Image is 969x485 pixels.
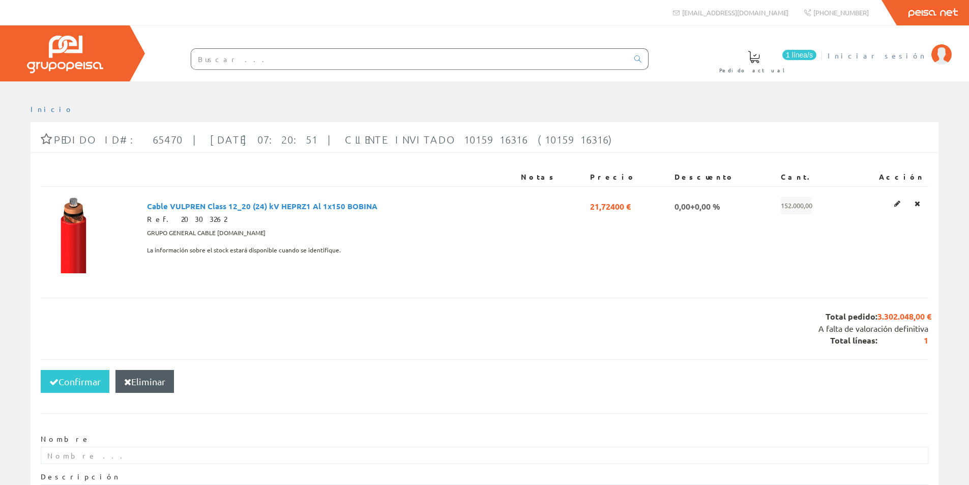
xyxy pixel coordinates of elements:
[586,168,670,186] th: Precio
[828,50,926,61] span: Iniciar sesión
[41,370,109,393] button: Confirmar
[147,224,266,242] span: GRUPO GENERAL CABLE [DOMAIN_NAME]
[41,447,928,464] input: Nombre ...
[31,104,74,113] a: Inicio
[682,8,788,17] span: [EMAIL_ADDRESS][DOMAIN_NAME]
[147,197,377,214] span: Cable VULPREN Class 12_20 (24) kV HEPRZ1 Al 1x150 BOBINA
[709,42,819,79] a: 1 línea/s Pedido actual
[45,197,102,273] img: Foto artículo Cable VULPREN Class 12_20 (24) kV HEPRZ1 Al 1x150 BOBINA (112.5x150)
[41,472,120,482] label: Descripción
[912,197,923,210] a: Eliminar
[845,168,928,186] th: Acción
[813,8,869,17] span: [PHONE_NUMBER]
[517,168,586,186] th: Notas
[41,298,928,359] div: Total pedido: Total líneas:
[191,49,628,69] input: Buscar ...
[147,242,341,259] span: La información sobre el stock estará disponible cuando se identifique.
[115,370,174,393] button: Eliminar
[891,197,903,210] a: Editar
[590,197,631,214] span: 21,72400 €
[877,311,928,323] span: 3.302.048,00 €
[818,323,928,333] span: A falta de valoración definitiva
[877,335,928,347] span: 1
[719,65,788,75] span: Pedido actual
[27,36,103,73] img: Grupo Peisa
[54,133,616,146] span: Pedido ID#: 65470 | [DATE] 07:20:51 | Cliente Invitado 1015916316 (1015916316)
[781,197,811,214] span: 152.000,00
[828,42,952,52] a: Iniciar sesión
[674,197,720,214] span: 0,00+0,00 %
[777,168,844,186] th: Cant.
[782,50,816,60] span: 1 línea/s
[147,214,512,224] div: Ref. 20303262
[670,168,777,186] th: Descuento
[41,434,90,444] label: Nombre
